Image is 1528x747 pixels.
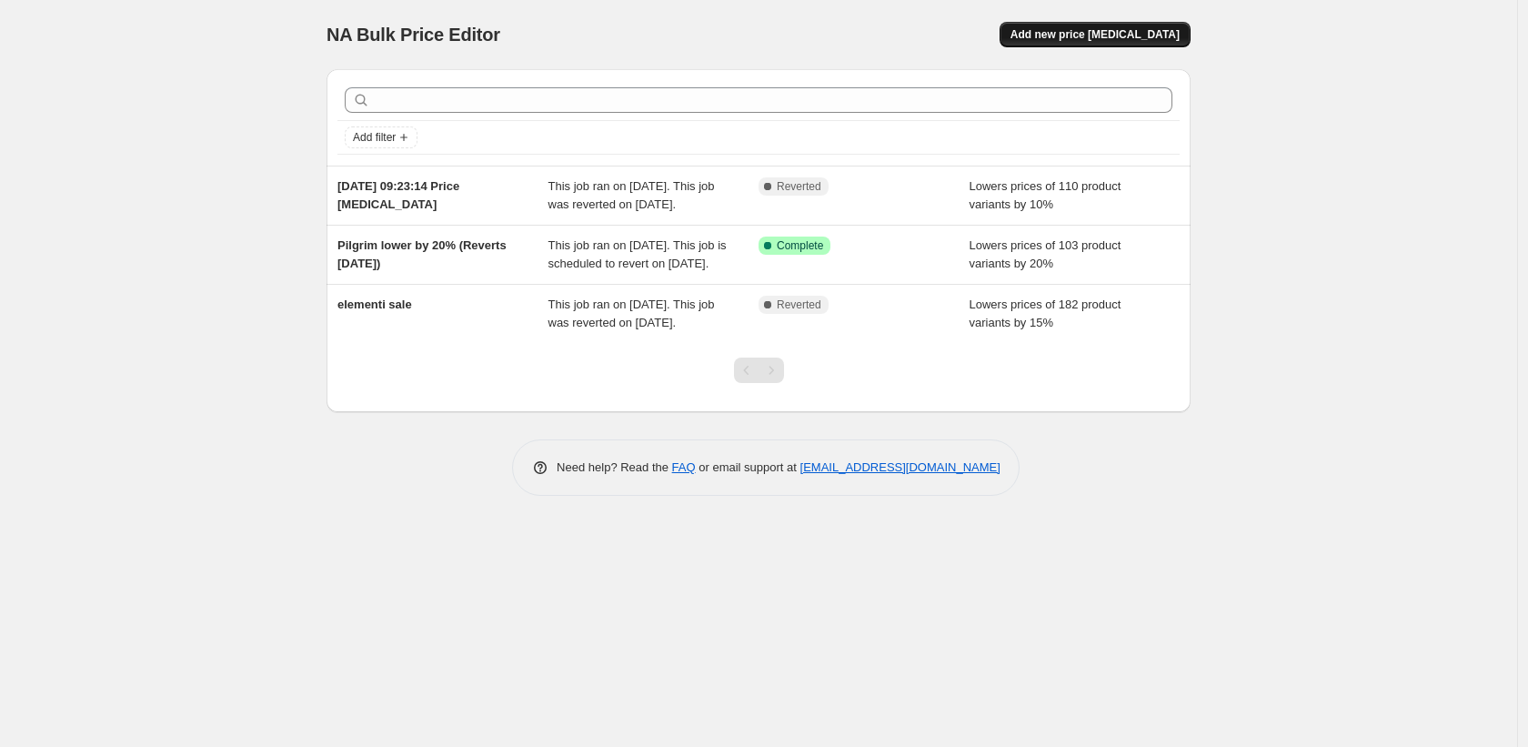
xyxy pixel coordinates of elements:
[734,358,784,383] nav: Pagination
[548,238,727,270] span: This job ran on [DATE]. This job is scheduled to revert on [DATE].
[800,460,1000,474] a: [EMAIL_ADDRESS][DOMAIN_NAME]
[777,179,821,194] span: Reverted
[672,460,696,474] a: FAQ
[970,298,1121,329] span: Lowers prices of 182 product variants by 15%
[1000,22,1191,47] button: Add new price [MEDICAL_DATA]
[337,179,459,211] span: [DATE] 09:23:14 Price [MEDICAL_DATA]
[696,460,800,474] span: or email support at
[1010,27,1180,42] span: Add new price [MEDICAL_DATA]
[548,298,715,329] span: This job ran on [DATE]. This job was reverted on [DATE].
[777,238,823,253] span: Complete
[337,298,412,311] span: elementi sale
[548,179,715,211] span: This job ran on [DATE]. This job was reverted on [DATE].
[970,238,1121,270] span: Lowers prices of 103 product variants by 20%
[557,460,672,474] span: Need help? Read the
[353,130,396,145] span: Add filter
[777,298,821,312] span: Reverted
[345,126,417,148] button: Add filter
[337,238,507,270] span: Pilgrim lower by 20% (Reverts [DATE])
[327,25,500,45] span: NA Bulk Price Editor
[970,179,1121,211] span: Lowers prices of 110 product variants by 10%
